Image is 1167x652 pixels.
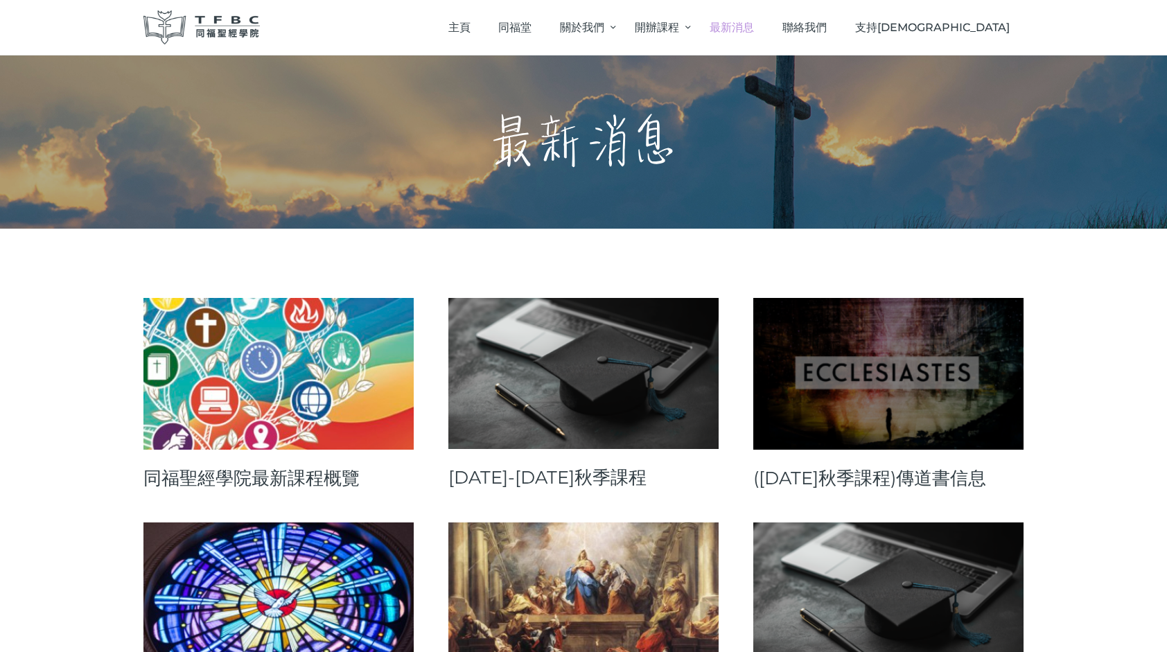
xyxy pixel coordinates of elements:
[448,21,471,34] span: 主頁
[143,467,414,489] a: 同福聖經學院最新課程概覽
[448,466,719,488] a: [DATE]-[DATE]秋季課程
[545,7,620,48] a: 關於我們
[841,7,1024,48] a: 支持[DEMOGRAPHIC_DATA]
[484,7,546,48] a: 同福堂
[710,21,754,34] span: 最新消息
[143,10,260,44] img: 同福聖經學院 TFBC
[782,21,827,34] span: 聯絡我們
[488,111,679,173] h1: 最新消息
[696,7,769,48] a: 最新消息
[621,7,696,48] a: 開辦課程
[855,21,1010,34] span: 支持[DEMOGRAPHIC_DATA]
[434,7,484,48] a: 主頁
[753,467,1024,489] a: ([DATE]秋季課程)傳道書信息
[769,7,841,48] a: 聯絡我們
[498,21,532,34] span: 同福堂
[560,21,604,34] span: 關於我們
[635,21,679,34] span: 開辦課程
